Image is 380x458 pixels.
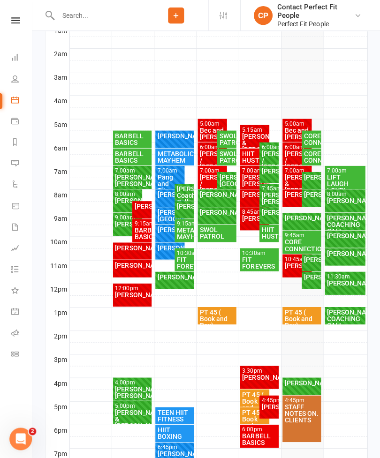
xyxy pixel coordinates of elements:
div: CORE CONNECTION [303,132,318,145]
div: 11:30am [326,273,363,279]
div: 6:45pm [157,443,192,449]
div: [PERSON_NAME] [326,232,363,239]
div: [PERSON_NAME] & [PERSON_NAME] [114,408,150,428]
div: 7:45am [260,185,276,191]
div: [PERSON_NAME] [283,262,309,268]
div: BARBELL BASICS [241,431,276,444]
div: TEEN HIIT FITNESS [157,408,192,421]
div: 4:00pm [114,378,150,384]
div: Contact Perfect Fit People [276,3,353,20]
div: [PERSON_NAME] [303,191,318,197]
div: [PERSON_NAME] Coaching Call [176,185,191,205]
div: Bec and [PERSON_NAME] [283,127,309,140]
div: 6:00am [260,144,276,150]
a: Payments [11,111,32,132]
div: [PERSON_NAME] [114,261,150,268]
a: Reports [11,132,32,153]
div: [PERSON_NAME] [326,249,363,256]
div: STAFF NOTES ON. CLIENTS [283,402,319,422]
div: 7:00am [283,167,309,173]
th: 2pm [46,330,69,341]
div: 4:45pm [260,396,276,402]
div: HIIT HUSTLE [260,226,276,239]
div: [PERSON_NAME] [260,167,276,174]
div: HIIT HUSTLE [241,150,267,163]
div: [PERSON_NAME] [114,197,140,203]
div: [PERSON_NAME] [326,197,363,203]
div: [PERSON_NAME]/ [PERSON_NAME] [241,173,267,187]
th: 9am [46,212,69,224]
div: 10:45am [283,255,309,262]
div: 10:30am [241,249,276,255]
div: [PERSON_NAME][GEOGRAPHIC_DATA] [218,173,234,187]
iframe: Intercom live chat [9,426,32,449]
div: FIT FOREVERS [176,255,191,269]
th: 12pm [46,283,69,294]
div: 9:45am [283,232,319,238]
div: 6:00pm [241,425,276,431]
div: BARBELL BASICS [134,226,149,240]
div: 7:00am [241,167,267,173]
div: 5:15am [241,127,267,133]
div: BARBELL BASICS [114,150,150,163]
a: Product Sales [11,195,32,217]
div: [PERSON_NAME] [157,226,182,233]
div: [PERSON_NAME]/ [PERSON_NAME] [114,384,150,398]
div: FIT FOREVERS [241,255,276,269]
th: 11am [46,259,69,271]
div: [PERSON_NAME]. [114,220,140,227]
div: PT 45 ( Book and Pay) [283,308,319,328]
div: Bec and [PERSON_NAME] [199,127,225,140]
div: [PERSON_NAME] [199,191,234,197]
div: PT 45 ( Book and Pay) [199,308,234,328]
div: [PERSON_NAME] [326,279,363,285]
div: CP [253,6,272,25]
div: [PERSON_NAME] COACHING CALL [326,214,363,234]
div: [PERSON_NAME] / [PERSON_NAME] [260,150,276,170]
div: 5:00am [283,120,309,127]
div: [PERSON_NAME] [303,273,318,279]
div: BARBELL BASICS [114,132,150,145]
div: 7:00am [199,167,225,173]
div: [PERSON_NAME][GEOGRAPHIC_DATA] [157,209,182,222]
a: Class kiosk mode [11,343,32,364]
div: [PERSON_NAME] [114,291,150,297]
a: General attendance kiosk mode [11,301,32,322]
div: [PERSON_NAME] [260,209,276,215]
div: 4:45pm [283,396,319,402]
div: PT 45 ( Book and Pay) [241,408,267,434]
div: [PERSON_NAME] [241,215,267,221]
div: 9:15am [176,220,191,226]
div: [PERSON_NAME] [283,214,319,221]
div: [PERSON_NAME] [157,191,182,197]
th: 10am [46,236,69,248]
div: 7:00am [114,167,150,173]
div: 3:30pm [241,367,276,373]
a: Roll call kiosk mode [11,322,32,343]
div: LIFT LAUGH LOVE! [326,173,363,193]
th: 5am [46,119,69,130]
div: SWOL PATROL [199,226,234,239]
div: [PERSON_NAME] [241,373,276,379]
th: 4am [46,95,69,107]
div: 5:00am [199,120,225,127]
div: [PERSON_NAME] [157,132,192,139]
div: [PERSON_NAME] [303,173,318,180]
div: 8:45am [241,209,267,215]
th: 2am [46,48,69,60]
div: 6:00am [199,144,225,150]
th: 7am [46,165,69,177]
div: [PERSON_NAME] [134,203,149,209]
div: 7:00am [157,167,182,173]
th: 6pm [46,423,69,435]
div: METABOLIC MAYHEM [176,226,191,240]
th: 1pm [46,306,69,318]
div: 6:00am [283,144,309,150]
div: SWOL PATROL [218,150,234,163]
div: [PERSON_NAME] [114,244,150,250]
div: [PERSON_NAME] [260,402,276,409]
th: 8am [46,189,69,201]
div: [PERSON_NAME] [283,378,319,385]
div: HIIT BOXING [157,425,192,438]
a: People [11,69,32,90]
